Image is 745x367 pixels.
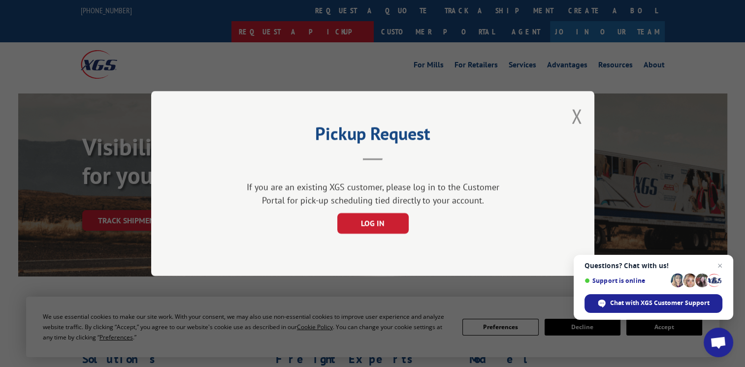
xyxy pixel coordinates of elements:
h2: Pickup Request [200,127,545,146]
span: Questions? Chat with us! [584,262,722,270]
span: Chat with XGS Customer Support [584,294,722,313]
span: Chat with XGS Customer Support [610,299,710,307]
div: If you are an existing XGS customer, please log in to the Customer Portal for pick-up scheduling ... [242,181,503,207]
a: LOG IN [337,219,408,228]
span: Support is online [584,277,667,284]
button: LOG IN [337,213,408,234]
a: Open chat [704,328,733,357]
button: Close modal [571,103,582,129]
